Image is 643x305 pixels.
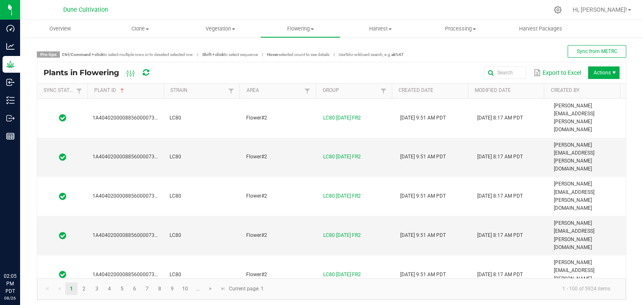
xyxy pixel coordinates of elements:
a: Filter [226,86,236,96]
span: Flowering [261,25,340,33]
inline-svg: Inbound [6,78,15,86]
inline-svg: Reports [6,132,15,140]
span: Harvest Packages [508,25,574,33]
li: Actions [588,66,620,79]
span: Dune Cultivation [63,6,108,13]
p: 08/26 [4,295,16,301]
a: Page 7 [141,282,153,295]
a: Page 6 [129,282,141,295]
span: In Sync [59,231,66,240]
span: 1A4040200008856000073098 [93,193,163,199]
inline-svg: Dashboard [6,24,15,33]
span: [DATE] 9:51 AM PDT [400,154,446,160]
span: [DATE] 9:51 AM PDT [400,272,446,277]
a: Processing [421,20,501,38]
a: Flowering [260,20,340,38]
span: Harvest [341,25,420,33]
span: Go to the next page [207,285,214,292]
span: [DATE] 8:17 AM PDT [477,154,523,160]
span: In Sync [59,153,66,161]
strong: Hover [267,52,278,57]
p: 02:05 PM PDT [4,272,16,295]
span: selected count to see details [267,52,329,57]
span: [DATE] 8:17 AM PDT [477,272,523,277]
span: [DATE] 9:51 AM PDT [400,193,446,199]
span: LC80 [170,154,181,160]
a: Page 9 [166,282,178,295]
span: [DATE] 9:51 AM PDT [400,232,446,238]
a: Page 10 [179,282,191,295]
inline-svg: Outbound [6,114,15,122]
inline-svg: Inventory [6,96,15,104]
strong: ak%47 [391,52,404,57]
a: Go to the last page [217,282,229,295]
strong: % [345,52,348,57]
a: LC80 [DATE] FR2 [323,115,361,121]
span: [PERSON_NAME][EMAIL_ADDRESS][PERSON_NAME][DOMAIN_NAME] [554,220,594,250]
span: Overview [38,25,82,33]
a: Harvest [340,20,420,38]
span: In Sync [59,270,66,279]
a: Plant IDSortable [94,87,160,94]
a: LC80 [DATE] FR2 [323,154,361,160]
span: [PERSON_NAME][EMAIL_ADDRESS][PERSON_NAME][DOMAIN_NAME] [554,103,594,133]
span: Processing [421,25,500,33]
kendo-pager: Current page: 1 [37,278,626,300]
inline-svg: Grow [6,60,15,69]
button: Export to Excel [531,66,583,80]
span: 1A4040200008856000073099 [93,232,163,238]
div: Manage settings [553,6,563,14]
a: Page 5 [116,282,128,295]
a: Created BySortable [551,87,617,94]
span: LC80 [170,193,181,199]
span: In Sync [59,114,66,122]
input: Search [484,66,526,79]
span: LC80 [170,272,181,277]
a: Page 4 [103,282,116,295]
span: Flower#2 [246,272,267,277]
span: Flower#2 [246,232,267,238]
strong: Shift + click [202,52,224,57]
span: Sync from METRC [577,48,617,54]
div: Plants in Flowering [44,66,164,80]
a: Vegetation [180,20,260,38]
span: Clone [100,25,180,33]
span: 1A4040200008856000073100 [93,272,163,277]
a: Go to the next page [205,282,217,295]
span: 1A4040200008856000073096 [93,154,163,160]
a: Page 3 [91,282,103,295]
strong: Ctrl/Command + click [62,52,103,57]
a: LC80 [DATE] FR2 [323,193,361,199]
a: AreaSortable [247,87,302,94]
a: GroupSortable [323,87,378,94]
span: Flower#2 [246,154,267,160]
span: Flower#2 [246,115,267,121]
span: [PERSON_NAME][EMAIL_ADDRESS][PERSON_NAME][DOMAIN_NAME] [554,181,594,211]
a: Filter [378,86,388,96]
a: Filter [302,86,312,96]
span: [DATE] 9:51 AM PDT [400,115,446,121]
span: LC80 [170,232,181,238]
span: [DATE] 8:17 AM PDT [477,115,523,121]
span: Hi, [PERSON_NAME]! [573,6,627,13]
kendo-pager-info: 1 - 100 of 5924 items [269,282,617,296]
span: Vegetation [181,25,260,33]
a: Page 2 [78,282,90,295]
span: Go to the last page [220,285,226,292]
span: | [329,51,339,58]
span: LC80 [170,115,181,121]
iframe: Resource center [8,238,33,263]
span: | [258,51,267,58]
a: Created DateSortable [399,87,465,94]
span: to select sequence [202,52,258,57]
span: Use for wildcard search, e.g. [339,52,404,57]
a: LC80 [DATE] FR2 [323,232,361,238]
span: [PERSON_NAME][EMAIL_ADDRESS][PERSON_NAME][DOMAIN_NAME] [554,259,594,290]
a: Overview [20,20,100,38]
inline-svg: Analytics [6,42,15,51]
a: Filter [74,86,84,96]
a: Page 11 [192,282,204,295]
span: [PERSON_NAME][EMAIL_ADDRESS][PERSON_NAME][DOMAIN_NAME] [554,142,594,172]
a: Page 8 [154,282,166,295]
